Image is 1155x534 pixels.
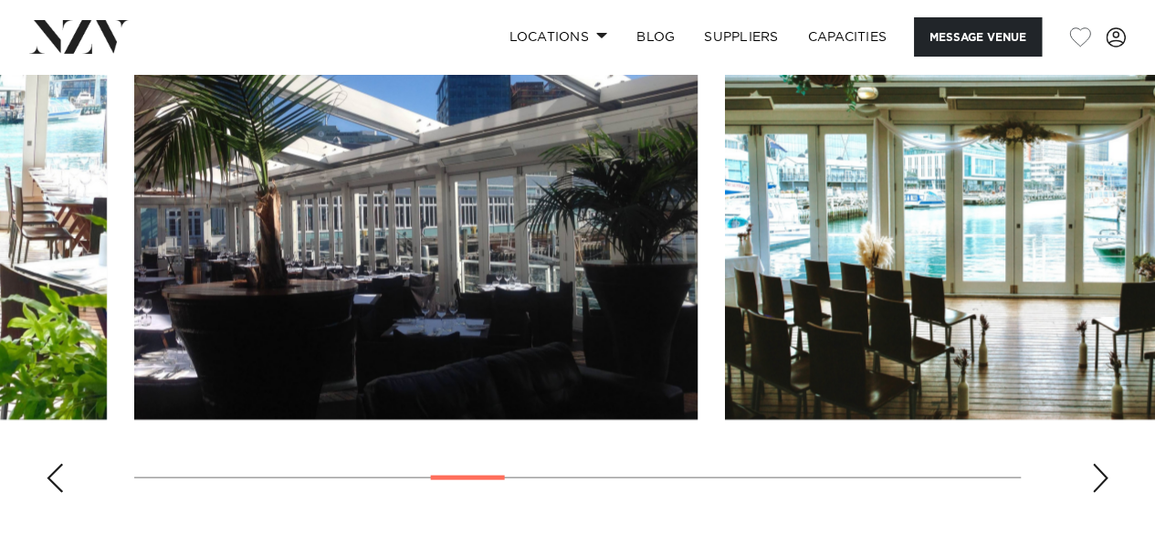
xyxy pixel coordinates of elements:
[689,17,793,57] a: SUPPLIERS
[29,20,129,53] img: nzv-logo.png
[914,17,1042,57] button: Message Venue
[494,17,622,57] a: Locations
[793,17,902,57] a: Capacities
[622,17,689,57] a: BLOG
[134,6,698,420] swiper-slide: 7 / 18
